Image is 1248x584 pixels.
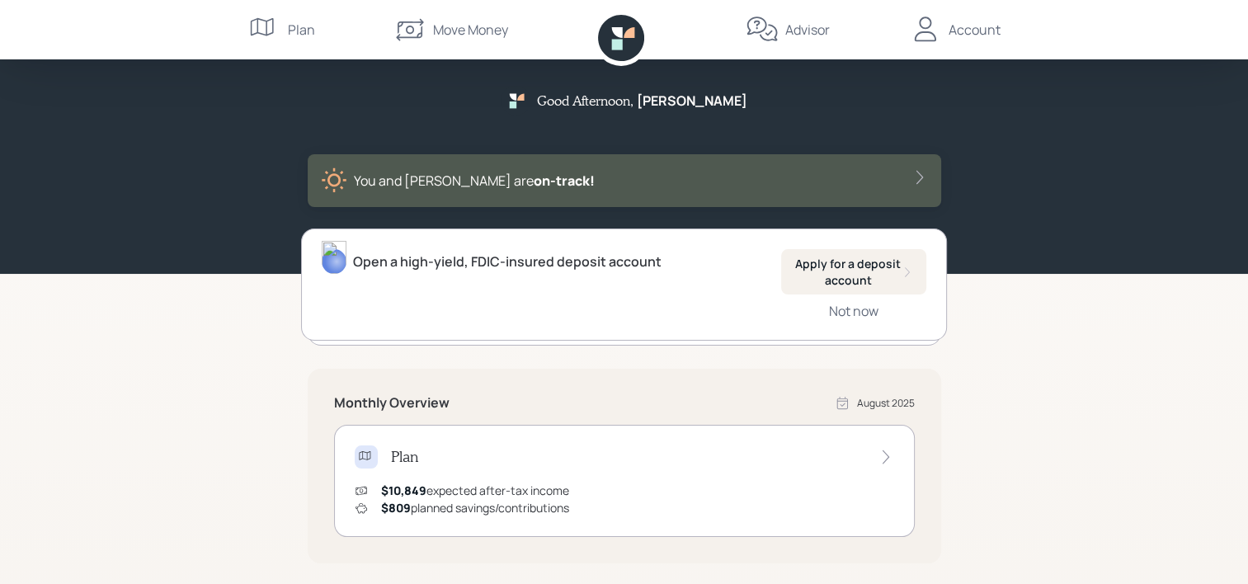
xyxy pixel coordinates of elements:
div: Plan [288,20,315,40]
span: $809 [381,500,411,516]
div: Account [949,20,1001,40]
div: Apply for a deposit account [794,256,913,288]
div: Move Money [433,20,508,40]
span: $10,849 [381,483,426,498]
span: on‑track! [534,172,595,190]
h4: Plan [391,448,418,466]
div: planned savings/contributions [381,499,569,516]
button: Apply for a deposit account [781,249,926,294]
div: You and [PERSON_NAME] are [354,171,595,191]
div: Not now [829,302,878,320]
h5: [PERSON_NAME] [637,93,747,109]
img: sunny-XHVQM73Q.digested.png [321,167,347,194]
div: Advisor [785,20,830,40]
img: treva-nostdahl-headshot.png [322,241,346,274]
h5: Good Afternoon , [537,92,633,108]
div: Open a high-yield, FDIC-insured deposit account [353,252,662,271]
div: August 2025 [857,396,915,411]
h5: Monthly Overview [334,395,450,411]
div: expected after-tax income [381,482,569,499]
